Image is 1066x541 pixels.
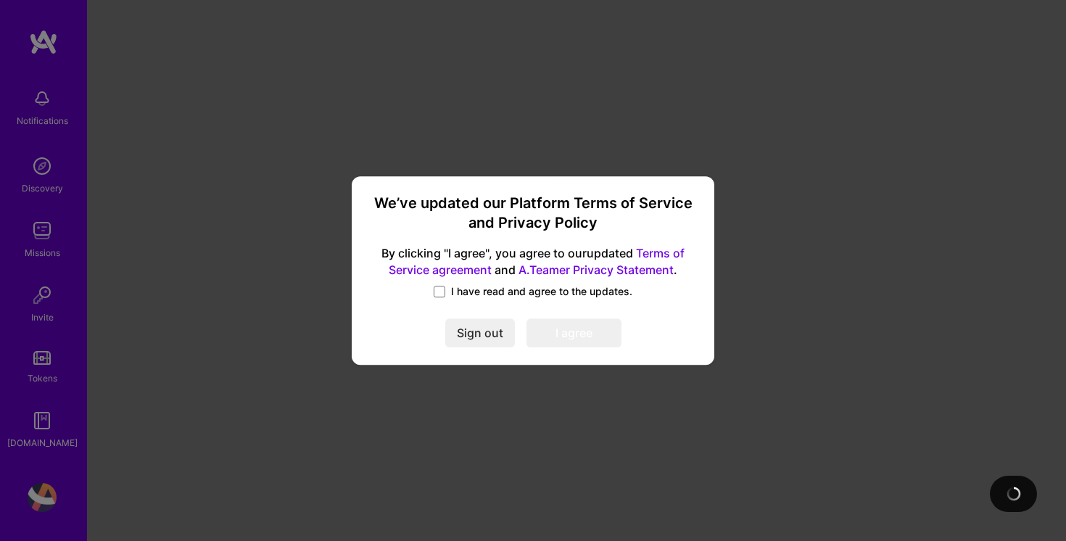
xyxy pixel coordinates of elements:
[1007,487,1021,501] img: loading
[369,245,697,278] span: By clicking "I agree", you agree to our updated and .
[526,318,621,347] button: I agree
[518,263,674,277] a: A.Teamer Privacy Statement
[369,194,697,234] h3: We’ve updated our Platform Terms of Service and Privacy Policy
[389,246,685,277] a: Terms of Service agreement
[451,284,632,299] span: I have read and agree to the updates.
[445,318,515,347] button: Sign out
